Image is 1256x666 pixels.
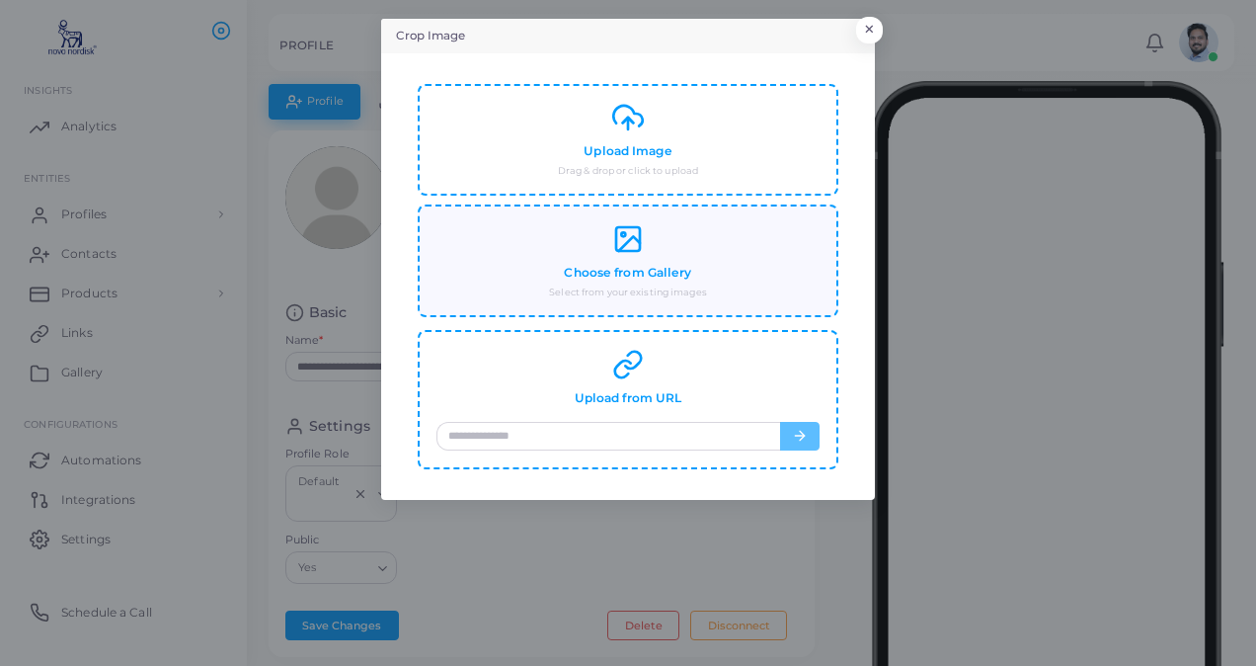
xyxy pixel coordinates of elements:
[856,17,883,42] button: Close
[575,391,682,406] h4: Upload from URL
[549,286,707,299] small: Select from your existing images
[564,266,691,281] h4: Choose from Gallery
[558,164,698,178] small: Drag & drop or click to upload
[396,28,465,44] h5: Crop Image
[584,144,671,159] h4: Upload Image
